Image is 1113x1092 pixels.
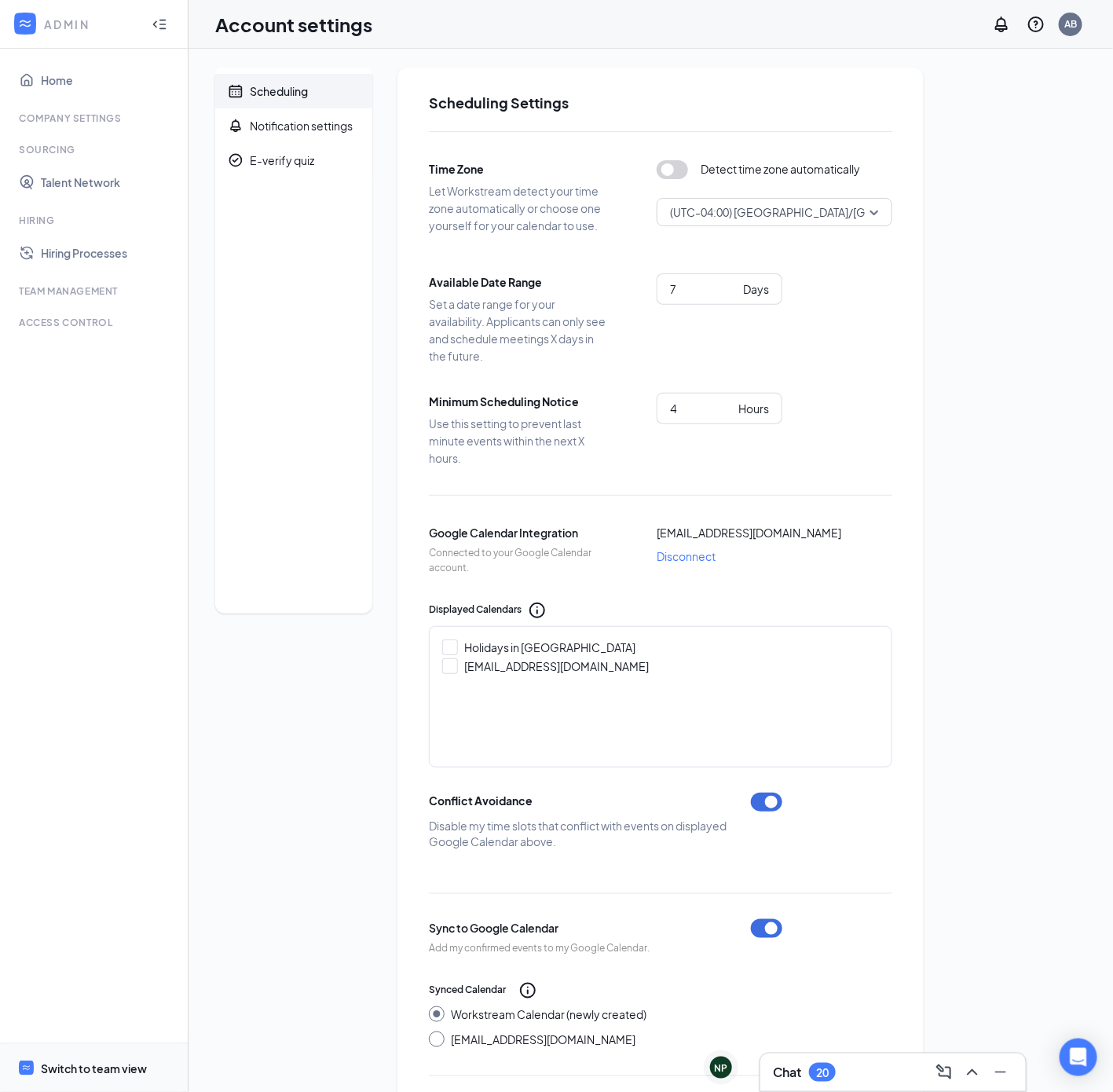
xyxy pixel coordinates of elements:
a: Home [41,64,175,96]
span: Displayed Calendars [429,603,522,617]
span: Google Calendar Integration [429,524,610,541]
span: Disconnect [657,548,716,565]
svg: ComposeMessage [935,1063,954,1082]
svg: CheckmarkCircle [228,152,243,168]
div: Company Settings [19,112,172,125]
div: Hours [738,400,769,417]
div: Disable my time slots that conflict with events on displayed Google Calendar above. [429,818,751,849]
button: Minimize [988,1060,1013,1085]
span: Let Workstream detect your time zone automatically or choose one yourself for your calendar to use. [429,182,610,234]
div: Holidays in [GEOGRAPHIC_DATA] [464,639,635,655]
div: Access control [19,316,172,329]
a: Hiring Processes [41,237,175,269]
svg: QuestionInfo [1027,15,1045,34]
span: Minimum Scheduling Notice [429,393,610,410]
svg: WorkstreamLogo [21,1063,31,1073]
span: Sync to Google Calendar [429,919,650,936]
span: Time Zone [429,160,610,178]
svg: Bell [228,118,243,134]
span: Set a date range for your availability. Applicants can only see and schedule meetings X days in t... [429,295,610,365]
div: [EMAIL_ADDRESS][DOMAIN_NAME] [464,658,649,674]
button: ComposeMessage [932,1060,957,1085]
button: ChevronUp [960,1060,985,1085]
div: Workstream Calendar (newly created) [451,1006,646,1022]
svg: ChevronUp [963,1063,982,1082]
h2: Scheduling Settings [429,93,892,112]
span: Connected to your Google Calendar account. [429,546,610,576]
svg: Calendar [228,83,243,99]
span: Add my confirmed events to my Google Calendar. [429,941,650,956]
div: Open Intercom Messenger [1060,1039,1097,1076]
span: Detect time zone automatically [701,160,860,179]
a: Talent Network [41,167,175,198]
div: Notification settings [250,118,353,134]
div: Scheduling [250,83,308,99]
div: ADMIN [44,16,137,32]
span: Use this setting to prevent last minute events within the next X hours. [429,415,610,467]
div: Conflict Avoidance [429,793,533,808]
a: CalendarScheduling [215,74,372,108]
div: 20 [816,1066,829,1079]
svg: Minimize [991,1063,1010,1082]
div: E-verify quiz [250,152,314,168]
div: Switch to team view [41,1061,147,1076]
span: (UTC-04:00) [GEOGRAPHIC_DATA]/[GEOGRAPHIC_DATA] - Eastern Time [670,200,1043,224]
h3: Chat [773,1064,801,1081]
div: Hiring [19,214,172,227]
div: Sourcing [19,143,172,156]
div: Days [743,280,769,298]
div: [EMAIL_ADDRESS][DOMAIN_NAME] [451,1032,635,1047]
div: AB [1064,17,1077,31]
div: NP [715,1061,728,1075]
a: CheckmarkCircleE-verify quiz [215,143,372,178]
span: Available Date Range [429,273,610,291]
svg: Collapse [152,16,167,32]
span: Synced Calendar [429,983,506,998]
a: BellNotification settings [215,108,372,143]
svg: WorkstreamLogo [17,16,33,31]
svg: Notifications [992,15,1011,34]
h1: Account settings [215,11,372,38]
span: [EMAIL_ADDRESS][DOMAIN_NAME] [657,524,841,541]
svg: Info [518,981,537,1000]
div: Team Management [19,284,172,298]
svg: Info [528,601,547,620]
